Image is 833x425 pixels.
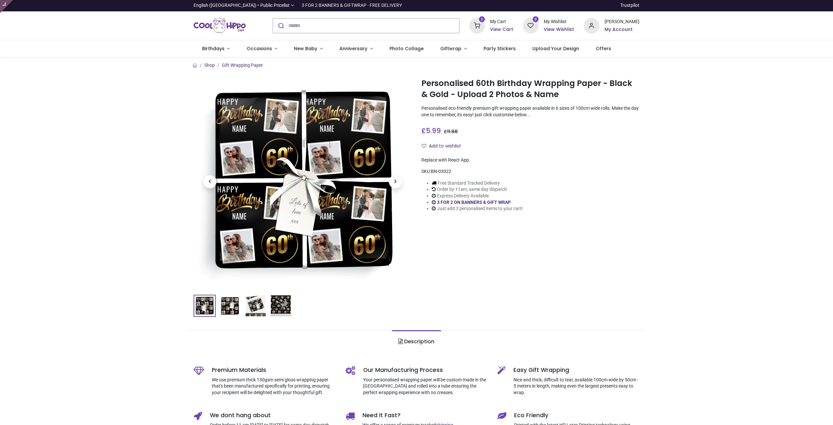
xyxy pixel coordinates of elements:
span: Birthdays [202,45,225,52]
h5: Need it Fast? [362,411,488,419]
span: 11.98 [447,128,458,135]
li: Free Standard Tracked Delivery [432,180,523,187]
div: 3 FOR 2 BANNERS & GIFTWRAP - FREE DELIVERY [302,2,402,9]
a: Gift Wrapping Paper [222,63,263,68]
a: View Wishlist [544,26,574,33]
span: Previous [203,175,216,188]
img: Personalised 60th Birthday Wrapping Paper - Black & Gold - Upload 2 Photos & Name [194,295,215,316]
p: Your personalised wrapping paper will be custom made in the [GEOGRAPHIC_DATA] and rolled into a t... [363,377,488,396]
div: SKU: [421,168,639,175]
a: Giftwrap [432,40,475,57]
a: Logo of Cool Hippo [194,17,246,35]
a: Shop [204,63,215,68]
p: Personalised eco-friendly premium gift wrapping paper available in 6 sizes of 100cm wide rolls. M... [421,105,639,118]
span: Party Stickers [484,45,516,52]
div: Replace with React App. [421,157,639,163]
li: Express Delivery Available [432,193,523,199]
div: My Wishlist [544,19,574,25]
p: We use premium thick 130gsm semi gloss wrapping paper that's been manufactured specifically for p... [212,377,336,396]
a: English ([GEOGRAPHIC_DATA]) •Public Pricelist [194,2,294,9]
img: Personalised 60th Birthday Wrapping Paper - Black & Gold - Upload 2 Photos & Name [198,77,408,287]
span: 5.99 [426,126,441,135]
img: Cool Hippo [194,17,246,35]
div: My Cart [490,19,513,25]
img: BN-03022-02 [220,295,240,316]
img: BN-03022-03 [245,295,266,316]
h5: We dont hang about [210,411,336,419]
a: Next [379,108,412,255]
a: New Baby [286,40,331,57]
span: Occasions [247,45,272,52]
button: Submit [273,19,288,33]
h5: Eco Friendly [514,411,639,419]
span: £ [444,128,458,135]
span: Offers [596,45,611,52]
h5: Premium Materials [212,366,336,374]
a: 2 [469,22,485,28]
a: Occasions [238,40,286,57]
sup: 2 [479,16,485,22]
span: Anniversary [339,45,367,52]
h5: Our Manufacturing Process [363,366,488,374]
span: Next [389,175,402,188]
a: 3 FOR 2 ON BANNERS & GIFT WRAP [437,200,511,205]
a: 0 [523,22,539,28]
li: Order by 11am, same day dispatch [432,186,523,193]
div: [PERSON_NAME] [605,19,639,25]
span: Giftwrap [440,45,461,52]
h1: Personalised 60th Birthday Wrapping Paper - Black & Gold - Upload 2 Photos & Name [421,78,639,100]
p: Nice and thick, difficult to tear, available 100cm wide by 50cm - 5 meters in length, making even... [513,377,639,396]
a: Previous [194,108,226,255]
a: Birthdays [194,40,238,57]
sup: 0 [533,16,539,22]
button: Add to wishlistAdd to wishlist [421,141,467,152]
a: Trustpilot [620,2,639,9]
a: View Cart [490,26,513,33]
a: My Account [605,26,639,33]
span: BN-03022 [431,169,451,174]
span: £ [421,126,441,135]
a: Anniversary [331,40,381,57]
span: Photo Collage [389,45,424,52]
span: Upload Your Design [532,45,579,52]
i: Add to wishlist [422,144,426,148]
li: Just add 3 personalised items to your cart! [432,205,523,212]
h5: Easy Gift Wrapping [513,366,639,374]
img: BN-03022-04 [270,295,291,316]
a: Description [392,330,441,353]
span: Public Pricelist [260,2,290,9]
span: New Baby [294,45,317,52]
